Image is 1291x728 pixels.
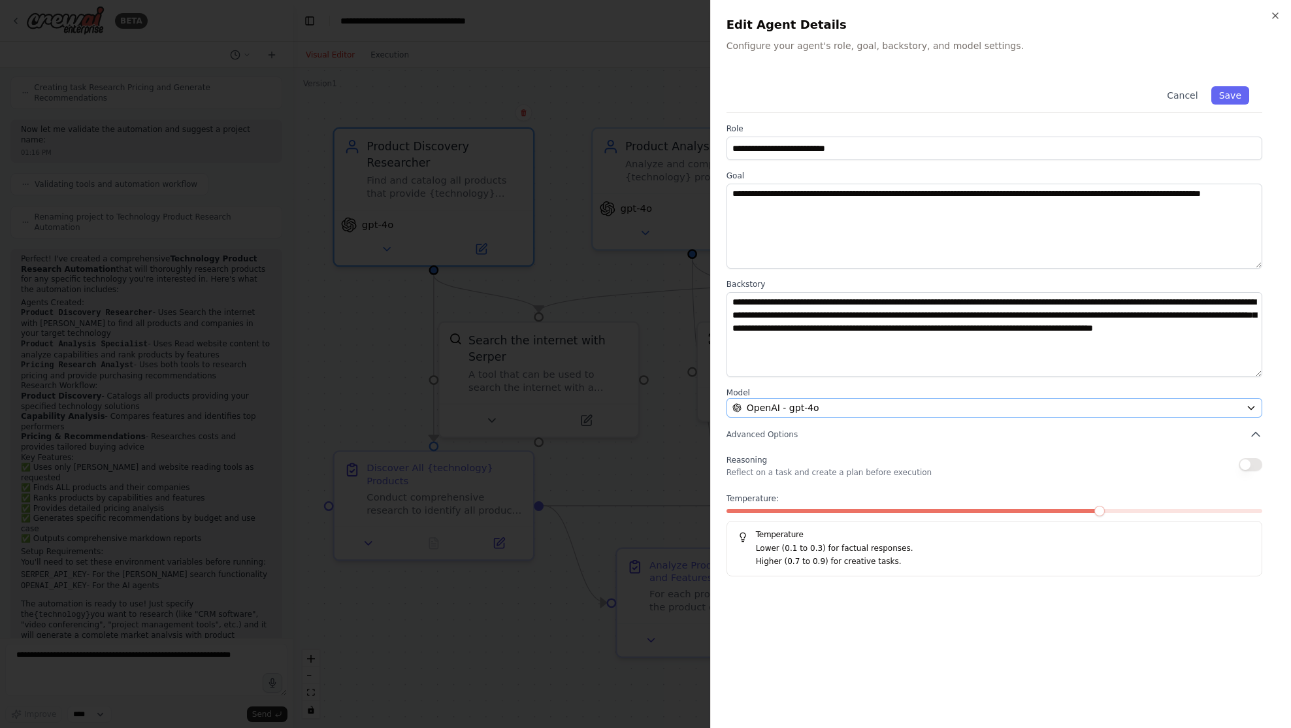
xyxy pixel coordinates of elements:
p: Configure your agent's role, goal, backstory, and model settings. [727,39,1275,52]
button: Advanced Options [727,428,1262,441]
span: Advanced Options [727,429,798,440]
span: Reasoning [727,455,767,465]
p: Higher (0.7 to 0.9) for creative tasks. [756,555,1251,569]
label: Backstory [727,279,1262,290]
label: Goal [727,171,1262,181]
button: Cancel [1159,86,1205,105]
p: Reflect on a task and create a plan before execution [727,467,932,478]
button: OpenAI - gpt-4o [727,398,1262,418]
button: Save [1211,86,1249,105]
label: Model [727,388,1262,398]
h5: Temperature [738,529,1251,540]
span: OpenAI - gpt-4o [747,401,819,414]
label: Role [727,124,1262,134]
h2: Edit Agent Details [727,16,1275,34]
span: Temperature: [727,493,779,504]
p: Lower (0.1 to 0.3) for factual responses. [756,542,1251,555]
